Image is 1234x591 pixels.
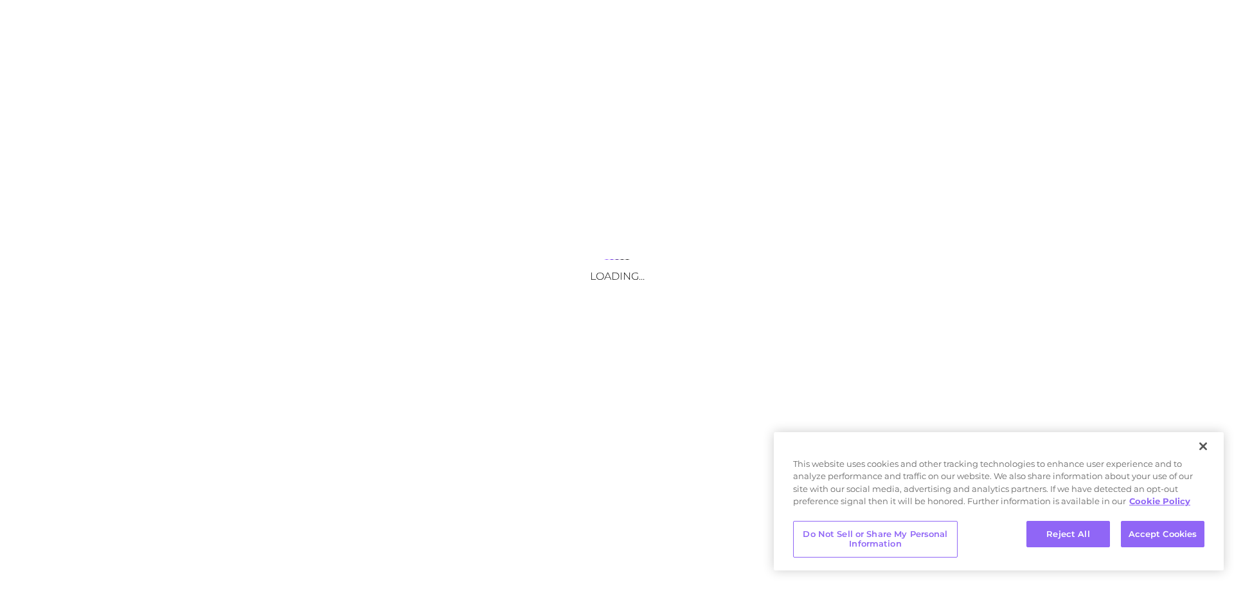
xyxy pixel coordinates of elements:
[1189,432,1217,460] button: Close
[774,458,1224,514] div: This website uses cookies and other tracking technologies to enhance user experience and to analy...
[1129,496,1190,506] a: More information about your privacy, opens in a new tab
[793,521,958,558] button: Do Not Sell or Share My Personal Information, Opens the preference center dialog
[1121,521,1204,548] button: Accept Cookies
[774,432,1224,570] div: Privacy
[1026,521,1110,548] button: Reject All
[774,432,1224,570] div: Cookie banner
[488,270,746,282] h3: Loading...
